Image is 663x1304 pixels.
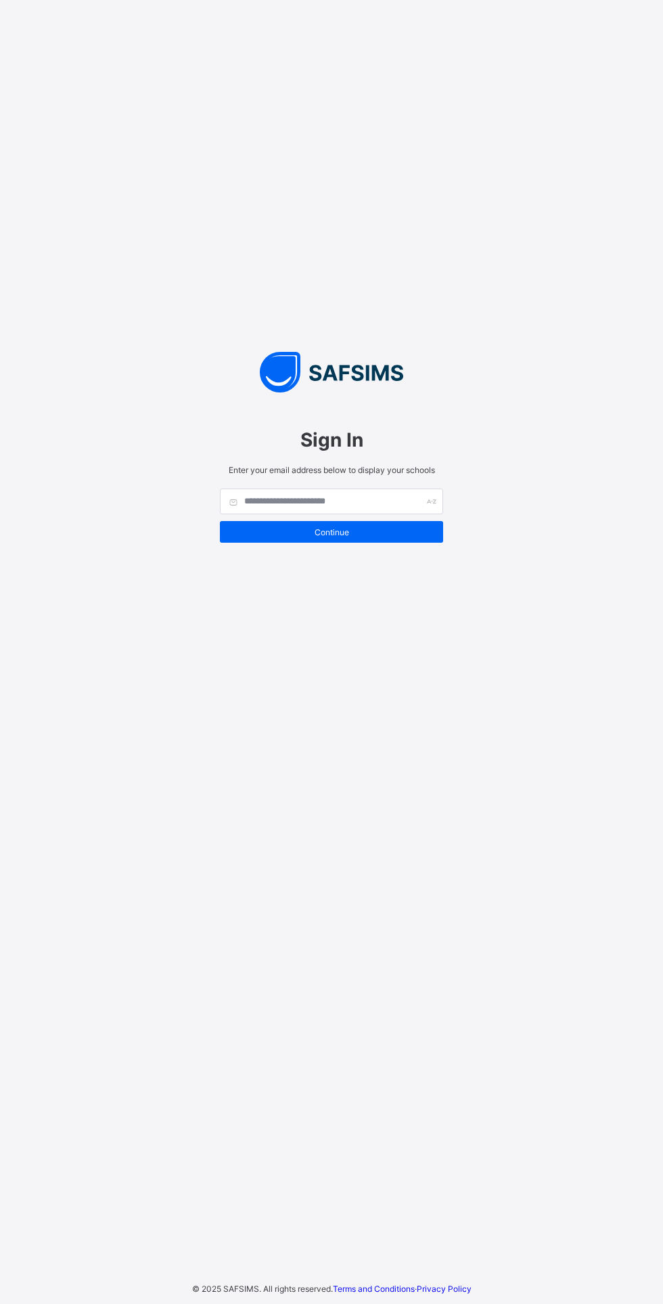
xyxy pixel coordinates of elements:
[333,1284,472,1294] span: ·
[192,1284,333,1294] span: © 2025 SAFSIMS. All rights reserved.
[230,527,433,537] span: Continue
[206,352,457,392] img: SAFSIMS Logo
[417,1284,472,1294] a: Privacy Policy
[220,465,443,475] span: Enter your email address below to display your schools
[333,1284,415,1294] a: Terms and Conditions
[220,428,443,451] span: Sign In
